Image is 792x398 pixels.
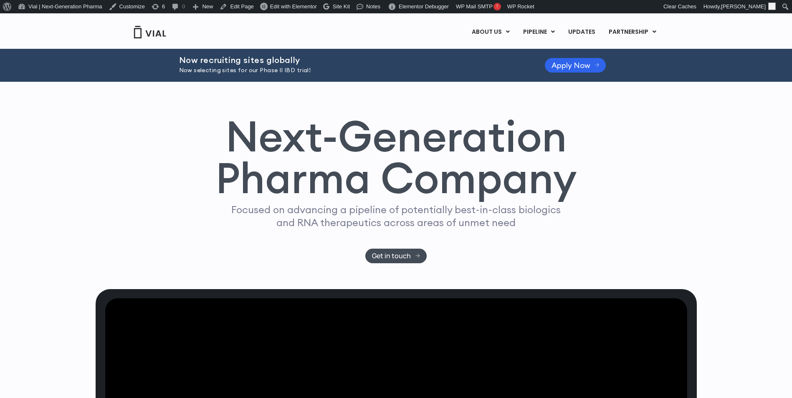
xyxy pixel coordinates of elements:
span: ! [493,3,501,10]
h2: Now recruiting sites globally [179,55,524,65]
span: Site Kit [333,3,350,10]
span: [PERSON_NAME] [721,3,766,10]
a: PARTNERSHIPMenu Toggle [602,25,663,39]
a: Get in touch [365,249,427,263]
p: Focused on advancing a pipeline of potentially best-in-class biologics and RNA therapeutics acros... [228,203,564,229]
a: Apply Now [545,58,606,73]
h1: Next-Generation Pharma Company [215,115,577,199]
p: Now selecting sites for our Phase II IBD trial! [179,66,524,75]
span: Edit with Elementor [270,3,317,10]
img: Vial Logo [133,26,167,38]
span: Apply Now [552,62,590,68]
span: Get in touch [372,253,411,259]
a: ABOUT USMenu Toggle [465,25,516,39]
a: UPDATES [562,25,602,39]
a: PIPELINEMenu Toggle [516,25,561,39]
